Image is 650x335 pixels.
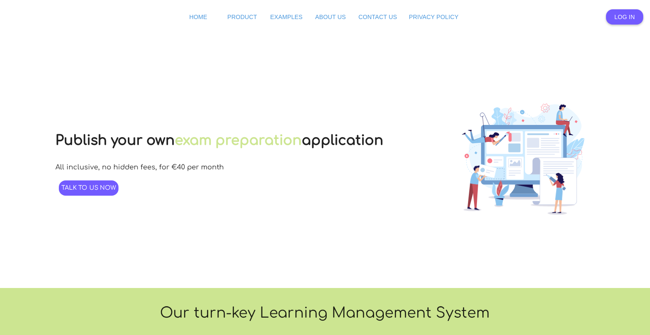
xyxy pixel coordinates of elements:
a: Talk to us now [59,180,119,196]
a: About Us [312,9,349,25]
a: exam preparation [175,133,302,148]
span: Home [189,14,207,20]
span: Contact Us [358,14,397,20]
a: Product [223,9,261,25]
span: Talk to us now [61,185,116,191]
a: Home [179,9,217,25]
a: Privacy Policy [406,9,461,25]
span: Examples [270,14,303,20]
h1: Our turn-key Learning Management System [133,301,517,325]
span: Log In [614,14,635,20]
h1: Publish your own application [55,133,383,148]
span: About Us [315,14,346,20]
p: All inclusive, no hidden fees, for €40 per month [55,163,224,171]
span: Product [227,14,257,20]
a: Contact Us [356,9,399,25]
a: Examples [267,9,305,25]
a: Log In [606,9,643,25]
span: Privacy Policy [409,14,458,20]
